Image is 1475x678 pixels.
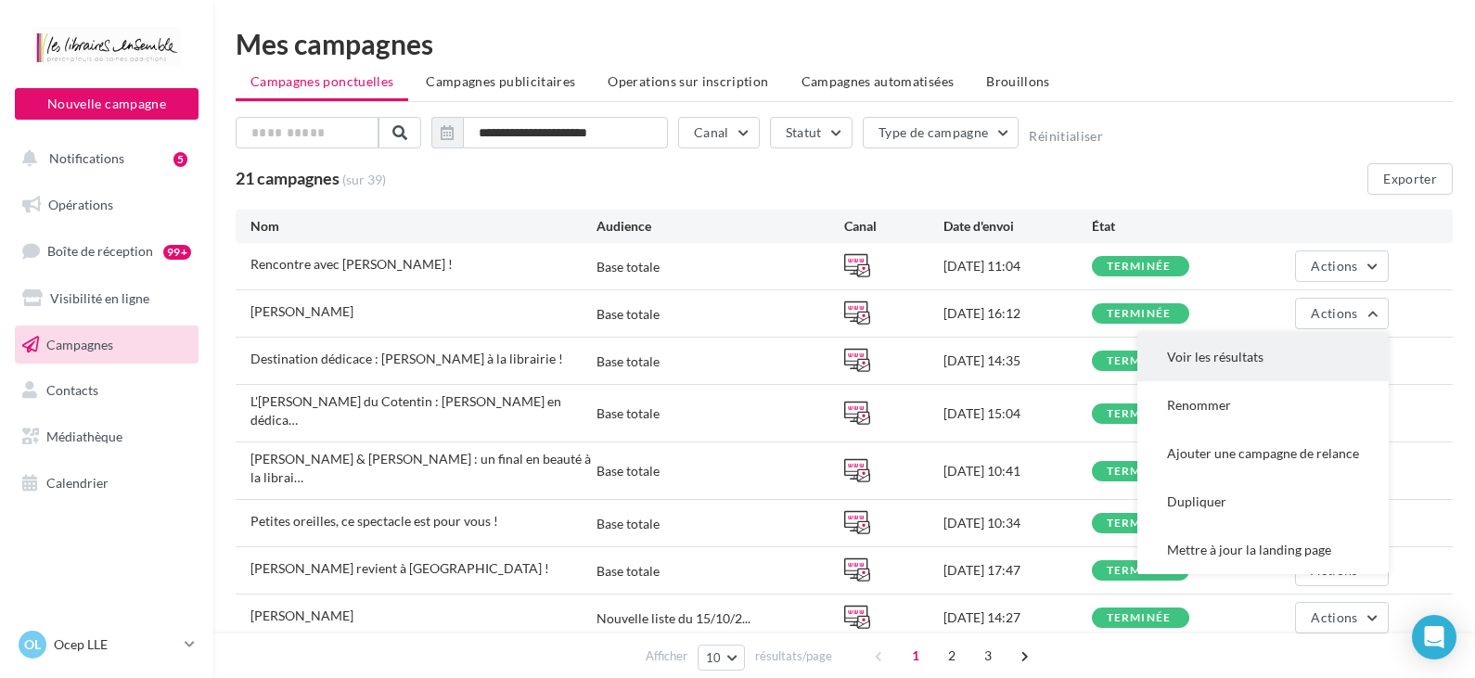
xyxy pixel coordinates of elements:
a: Visibilité en ligne [11,279,202,318]
span: Brouillons [986,73,1050,89]
span: Actions [1311,258,1357,274]
a: Campagnes [11,326,202,365]
div: Base totale [596,258,660,276]
button: Mettre à jour la landing page [1137,526,1389,574]
button: Actions [1295,250,1388,282]
button: Actions [1295,298,1388,329]
a: Contacts [11,371,202,410]
button: Canal [678,117,760,148]
span: Petites oreilles, ce spectacle est pour vous ! [250,513,498,529]
span: 21 campagnes [236,168,340,188]
span: Destination dédicace : Ninon C. Maufé à la librairie ! [250,351,563,366]
span: 10 [706,650,722,665]
a: Médiathèque [11,417,202,456]
div: [DATE] 10:41 [943,462,1092,480]
div: Base totale [596,404,660,423]
div: [DATE] 10:34 [943,514,1092,532]
div: Mes campagnes [236,30,1453,58]
div: terminée [1107,408,1172,420]
button: 10 [698,645,745,671]
div: [DATE] 15:04 [943,404,1092,423]
div: État [1092,217,1240,236]
span: Airelle Besson & Lionel Suarez : un final en beauté à la librairie ! [250,451,591,485]
span: Contacts [46,382,98,398]
span: Visibilité en ligne [50,290,149,306]
span: Notifications [49,150,124,166]
button: Nouvelle campagne [15,88,199,120]
button: Voir les résultats [1137,333,1389,381]
div: Base totale [596,462,660,480]
a: Boîte de réception99+ [11,231,202,271]
div: Nom [250,217,596,236]
a: Opérations [11,185,202,224]
button: Type de campagne [863,117,1020,148]
span: (sur 39) [342,171,386,189]
button: Actions [1295,602,1388,633]
button: Réinitialiser [1029,129,1103,144]
div: terminée [1107,308,1172,320]
div: terminée [1107,612,1172,624]
div: [DATE] 14:27 [943,608,1092,627]
span: Yves Rousseau revient à Coutances ! [250,560,549,576]
span: Rencontre avec Adèle Yon ! [250,256,453,272]
div: terminée [1107,261,1172,273]
span: Afficher [646,647,687,665]
button: Dupliquer [1137,478,1389,526]
span: Opérations [48,197,113,212]
div: terminée [1107,565,1172,577]
span: Nouvelle liste du 15/10/2... [596,609,750,628]
div: [DATE] 17:47 [943,561,1092,580]
span: Campagnes [46,336,113,352]
div: terminée [1107,355,1172,367]
button: Ajouter une campagne de relance [1137,429,1389,478]
span: résultats/page [755,647,832,665]
div: terminée [1107,466,1172,478]
div: Base totale [596,305,660,324]
span: Charlène Letenneur [250,303,353,319]
div: Canal [844,217,943,236]
button: Statut [770,117,853,148]
span: Operations sur inscription [608,73,768,89]
div: Date d'envoi [943,217,1092,236]
div: 5 [173,152,187,167]
a: Calendrier [11,464,202,503]
span: Campagnes publicitaires [426,73,575,89]
span: Actions [1311,609,1357,625]
span: OL [24,635,41,654]
button: Renommer [1137,381,1389,429]
span: Calendrier [46,475,109,491]
p: Ocep LLE [54,635,177,654]
span: 1 [901,641,930,671]
div: [DATE] 11:04 [943,257,1092,275]
span: Johann Le Berre [250,608,353,623]
div: [DATE] 14:35 [943,352,1092,370]
div: Base totale [596,352,660,371]
span: Médiathèque [46,429,122,444]
div: [DATE] 16:12 [943,304,1092,323]
a: OL Ocep LLE [15,627,199,662]
div: Base totale [596,515,660,533]
div: Base totale [596,562,660,581]
div: 99+ [163,245,191,260]
span: 2 [937,641,967,671]
span: Campagnes automatisées [802,73,955,89]
span: Actions [1311,305,1357,321]
div: terminée [1107,518,1172,530]
div: Audience [596,217,844,236]
span: 3 [973,641,1003,671]
span: Boîte de réception [47,243,153,259]
div: Open Intercom Messenger [1412,615,1456,659]
button: Notifications 5 [11,139,195,178]
span: L'Agatha Christie du Cotentin : Nadine Mousselet en dédicace le 7 juin [250,393,561,428]
button: Exporter [1367,163,1453,195]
